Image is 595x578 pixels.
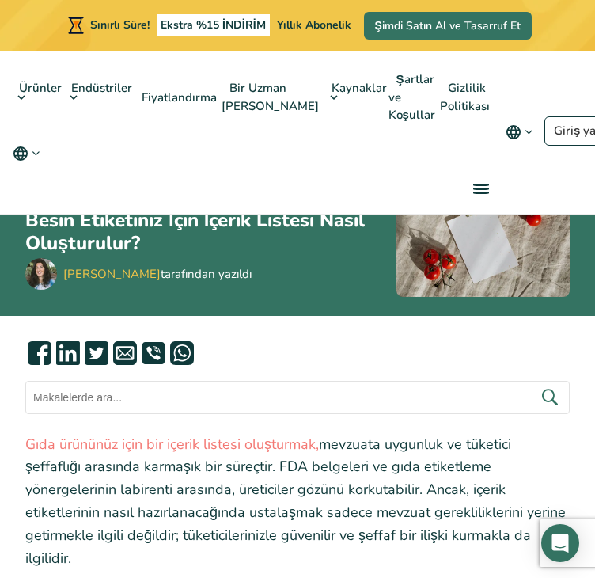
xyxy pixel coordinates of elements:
[332,80,387,96] font: Kaynaklar
[134,69,222,126] a: Fiyatlandırma
[324,59,388,135] a: Kaynaklar
[161,17,266,32] font: Ekstra %15 İNDİRİM
[25,435,566,568] font: mevzuata uygunluk ve tüketici şeffaflığı arasında karmaşık bir süreçtir. FDA belgeleri ve gıda et...
[375,18,521,33] font: Şimdi Satın Al ve Tasarruf Et
[440,80,490,114] font: Gizlilik Politikası
[90,17,150,32] font: Sınırlı Süre!
[25,207,365,256] font: Besin Etiketiniz İçin İçerik Listesi Nasıl Oluşturulur?
[11,59,63,135] a: Ürünler
[161,266,252,282] font: tarafından yazıldı
[25,381,570,414] input: Makalelerde ara...
[388,71,435,123] font: Şartlar ve Koşullar
[454,163,505,214] a: menü
[71,80,132,96] font: Endüstriler
[388,51,440,143] a: Şartlar ve Koşullar
[19,80,62,96] font: Ürünler
[222,80,319,114] font: Bir Uzman [PERSON_NAME]
[63,266,161,282] a: [PERSON_NAME]
[541,524,579,562] div: Open Intercom Messenger
[25,258,57,290] img: Maria Abi Hanna - Gıda Etiketi Üreticisi
[440,59,495,135] a: Gizlilik Politikası
[364,12,532,40] a: Şimdi Satın Al ve Tasarruf Et
[25,435,319,454] a: Gıda ürününüz için bir içerik listesi oluşturmak,
[142,89,217,105] font: Fiyatlandırma
[277,17,351,32] font: Yıllık Abonelik
[63,59,134,135] a: Endüstriler
[222,59,324,135] a: Bir Uzman [PERSON_NAME]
